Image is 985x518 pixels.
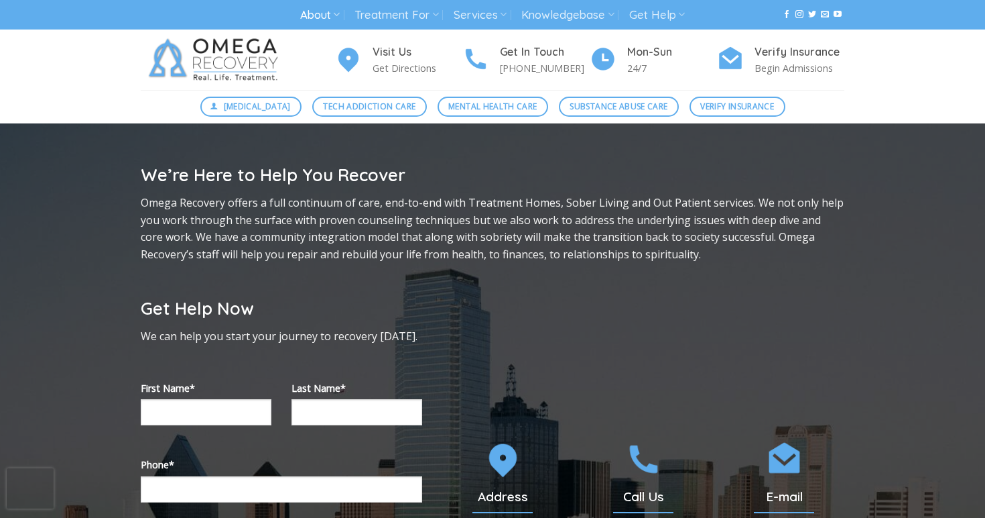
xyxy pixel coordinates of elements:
span: Substance Abuse Care [570,100,667,113]
a: Substance Abuse Care [559,97,679,117]
p: We can help you start your journey to recovery [DATE]. [141,328,422,346]
a: Verify Insurance [689,97,785,117]
p: [PHONE_NUMBER] [500,60,590,76]
h4: Visit Us [373,44,462,61]
a: Follow on YouTube [834,10,842,19]
h2: We’re Here to Help You Recover [141,164,844,186]
a: Knowledgebase [521,3,614,28]
label: Last Name* [291,380,422,396]
label: Phone* [141,457,422,472]
a: Follow on Twitter [808,10,816,19]
h2: Get Help Now [141,297,422,319]
a: Treatment For [354,3,438,28]
h2: E-mail [724,488,844,505]
span: [MEDICAL_DATA] [224,100,291,113]
a: Verify Insurance Begin Admissions [717,44,844,76]
a: Follow on Facebook [783,10,791,19]
a: Mental Health Care [438,97,548,117]
a: Send us an email [821,10,829,19]
a: Tech Addiction Care [312,97,427,117]
img: Omega Recovery [141,30,291,90]
span: Mental Health Care [448,100,537,113]
span: Tech Addiction Care [323,100,415,113]
a: Visit Us Get Directions [335,44,462,76]
a: Get In Touch [PHONE_NUMBER] [462,44,590,76]
p: Get Directions [373,60,462,76]
span: Verify Insurance [700,100,774,113]
a: About [300,3,340,28]
a: Get Help [629,3,685,28]
label: First Name* [141,380,271,396]
a: Follow on Instagram [795,10,803,19]
h2: Call Us [583,488,704,505]
h2: Address [442,488,563,505]
p: 24/7 [627,60,717,76]
h4: Verify Insurance [754,44,844,61]
a: Services [454,3,507,28]
a: [MEDICAL_DATA] [200,97,302,117]
p: Omega Recovery offers a full continuum of care, end-to-end with Treatment Homes, Sober Living and... [141,195,844,263]
h4: Mon-Sun [627,44,717,61]
h4: Get In Touch [500,44,590,61]
p: Begin Admissions [754,60,844,76]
